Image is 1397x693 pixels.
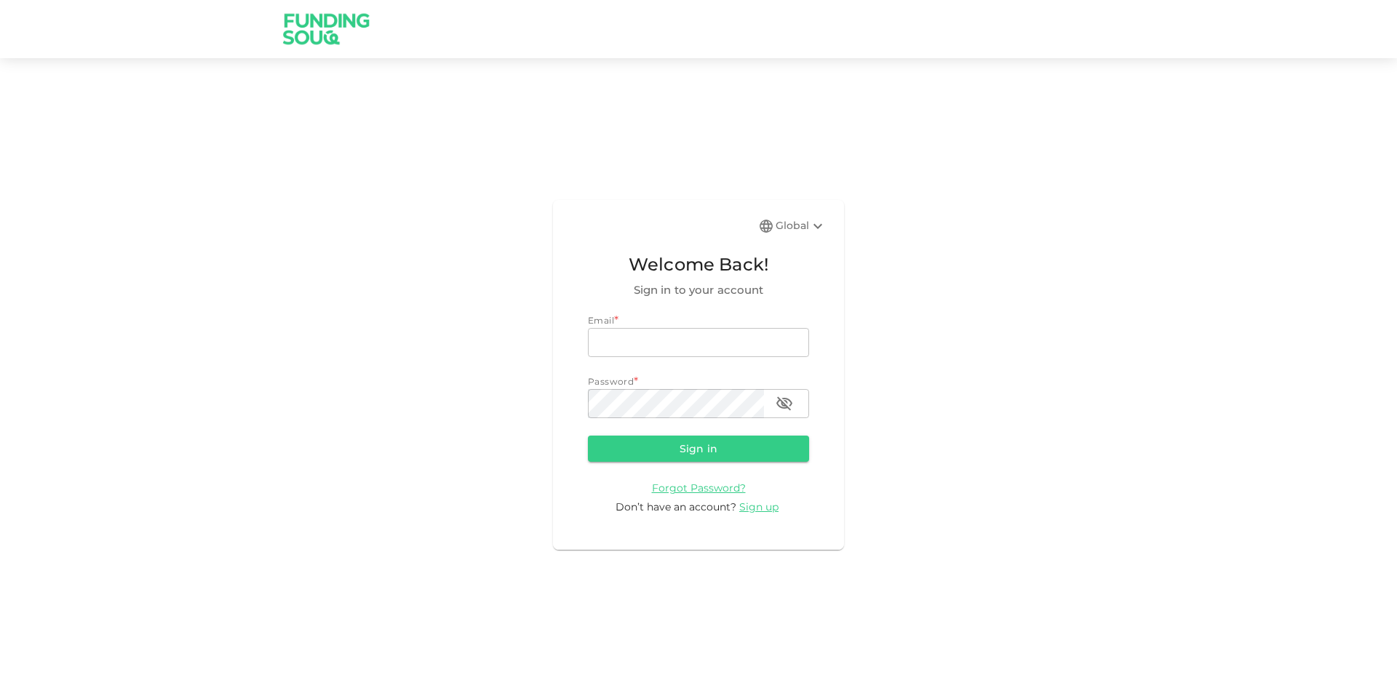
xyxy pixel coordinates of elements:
[588,389,764,418] input: password
[776,217,827,235] div: Global
[588,436,809,462] button: Sign in
[652,481,746,494] a: Forgot Password?
[616,500,736,513] span: Don’t have an account?
[588,281,809,299] span: Sign in to your account
[588,376,634,387] span: Password
[739,500,779,513] span: Sign up
[652,481,746,494] span: Forgot Password?
[588,328,809,357] input: email
[588,251,809,279] span: Welcome Back!
[588,315,614,326] span: Email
